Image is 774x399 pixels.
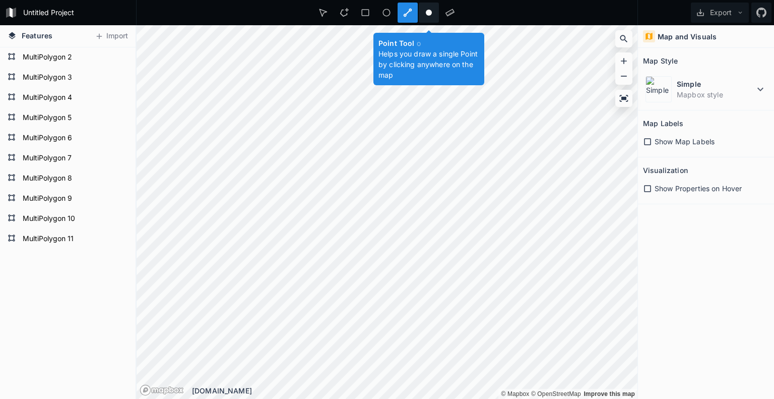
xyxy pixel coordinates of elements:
[90,28,133,44] button: Import
[643,116,683,131] h2: Map Labels
[378,38,479,48] h4: Point Tool
[643,53,678,69] h2: Map Style
[501,390,529,397] a: Mapbox
[655,136,715,147] span: Show Map Labels
[192,385,637,396] div: [DOMAIN_NAME]
[643,162,688,178] h2: Visualization
[655,183,742,194] span: Show Properties on Hover
[658,31,717,42] h4: Map and Visuals
[531,390,581,397] a: OpenStreetMap
[584,390,635,397] a: Map feedback
[22,30,52,41] span: Features
[677,79,754,89] dt: Simple
[691,3,749,23] button: Export
[417,39,421,47] span: o
[140,384,184,396] a: Mapbox logo
[646,76,672,102] img: Simple
[378,48,479,80] p: Helps you draw a single Point by clicking anywhere on the map
[677,89,754,100] dd: Mapbox style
